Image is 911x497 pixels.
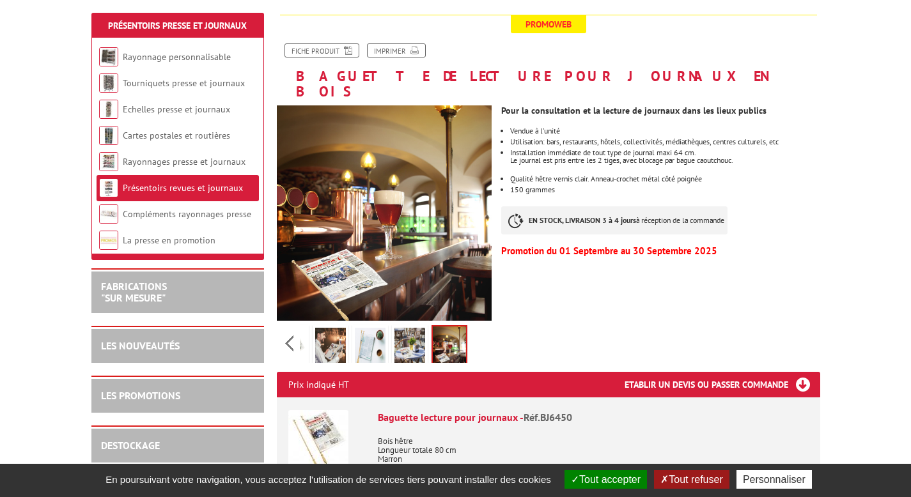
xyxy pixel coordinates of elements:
img: Compléments rayonnages presse [99,204,118,224]
img: Rayonnage personnalisable [99,47,118,66]
p: Bois hêtre Longueur totale 80 cm Marron [378,428,809,464]
li: Utilisation: bars, restaurants, hôtels, collectivités, médiathèques, centres culturels, etc [510,138,820,146]
li: Qualité hêtre vernis clair. Anneau-crochet métal côté poignée [510,175,820,183]
li: Vendue à l'unité [510,127,820,135]
button: Personnaliser (fenêtre modale) [736,470,812,489]
img: presentoirs_brochures_bj6450_3.jpg [355,328,385,367]
a: LES NOUVEAUTÉS [101,339,180,352]
img: presentoirs_brochures_bj6450_5.jpg [433,326,466,366]
p: Promotion du 01 Septembre au 30 Septembre 2025 [501,247,820,255]
img: presentoirs_brochures_bj6450_5.jpg [277,105,492,321]
span: Promoweb [511,15,586,33]
a: Rayonnages presse et journaux [123,156,245,167]
div: Le journal est pris entre les 2 tiges, avec blocage par bague caoutchouc. [510,157,820,172]
span: En poursuivant votre navigation, vous acceptez l'utilisation de services tiers pouvant installer ... [99,474,557,485]
span: Previous [283,333,295,354]
div: Baguette lecture pour journaux - [378,410,809,425]
a: Cartes postales et routières [123,130,230,141]
button: Tout refuser [654,470,729,489]
a: LES PROMOTIONS [101,389,180,402]
a: La presse en promotion [123,234,215,246]
img: Baguette lecture pour journaux [288,410,348,470]
a: Présentoirs revues et journaux [123,182,243,194]
p: à réception de la commande [501,206,728,234]
img: Rayonnages presse et journaux [99,152,118,171]
p: Pour la consultation et la lecture de journaux dans les lieux publics [501,107,820,114]
img: Présentoirs revues et journaux [99,178,118,197]
img: presentoirs_brochures_bj6450_4.jpg [394,328,425,367]
img: presentoirs_brochures_bj6450_2.jpg [315,328,346,367]
img: Echelles presse et journaux [99,100,118,119]
a: Imprimer [367,43,426,57]
li: 150 grammes [510,186,820,194]
a: Compléments rayonnages presse [123,208,251,220]
a: Echelles presse et journaux [123,103,230,115]
a: Présentoirs Presse et Journaux [108,20,247,31]
h3: Etablir un devis ou passer commande [625,372,820,397]
span: Réf.BJ6450 [524,411,572,424]
img: Cartes postales et routières [99,126,118,145]
img: La presse en promotion [99,231,118,250]
p: Prix indiqué HT [288,372,349,397]
strong: EN STOCK, LIVRAISON 3 à 4 jours [529,215,636,225]
a: Rayonnage personnalisable [123,51,231,63]
a: Tourniquets presse et journaux [123,77,245,89]
img: Tourniquets presse et journaux [99,73,118,93]
li: Installation immédiate de tout type de journal maxi 64 cm. [510,149,820,172]
button: Tout accepter [565,470,647,489]
a: Fiche produit [284,43,359,57]
a: FABRICATIONS"Sur Mesure" [101,280,167,304]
